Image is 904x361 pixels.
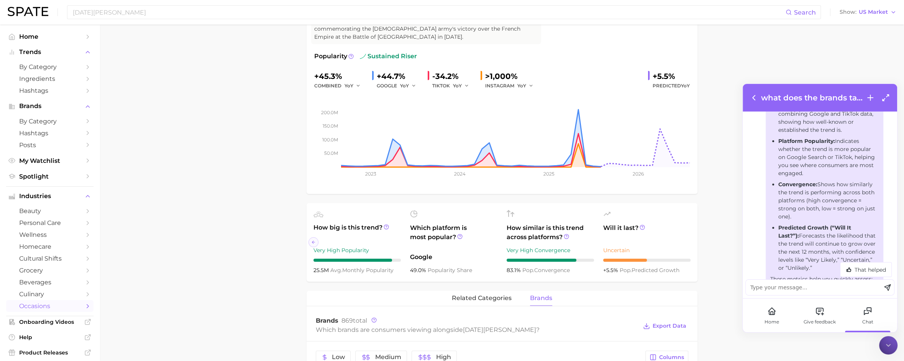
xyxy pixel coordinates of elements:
button: Scroll Left [308,237,318,247]
a: personal care [6,217,94,229]
div: 9 / 10 [313,259,401,262]
a: Ingredients [6,73,94,85]
tspan: 2023 [365,171,376,177]
a: wellness [6,229,94,241]
span: Brands [19,103,80,110]
button: Trends [6,46,94,58]
span: >1,000% [485,72,518,81]
abbr: average [330,267,342,274]
span: Trends [19,49,80,56]
a: homecare [6,241,94,253]
span: My Watchlist [19,157,80,164]
div: TIKTOK [432,81,474,90]
span: How big is this trend? [313,223,401,242]
a: cultural shifts [6,253,94,264]
div: combined [314,81,366,90]
a: Spotlight [6,171,94,182]
button: Brands [6,100,94,112]
span: grocery [19,267,80,274]
a: culinary [6,288,94,300]
div: Which brands are consumers viewing alongside ? [316,325,638,335]
span: related categories [452,295,512,302]
div: Very High Convergence [507,246,594,255]
span: Popularity [314,52,347,61]
span: wellness [19,231,80,238]
span: Google [410,253,497,262]
span: personal care [19,219,80,226]
div: +5.5% [653,70,690,82]
button: Industries [6,190,94,202]
span: Will it last? [603,223,691,242]
span: Help [19,334,80,341]
span: culinary [19,290,80,298]
span: predicted growth [620,267,679,274]
abbr: popularity index [522,267,534,274]
div: 8 / 10 [507,259,594,262]
span: beverages [19,279,80,286]
span: Low [332,354,345,360]
div: INSTAGRAM [485,81,539,90]
div: -34.2% [432,70,474,82]
a: beverages [6,276,94,288]
span: YoY [345,82,353,89]
span: brands [530,295,552,302]
span: Predicted [653,81,690,90]
tspan: 2024 [454,171,465,177]
abbr: popularity index [620,267,632,274]
span: Brands [316,317,338,324]
div: +45.3% [314,70,366,82]
span: Hashtags [19,87,80,94]
span: [DATE][PERSON_NAME] [463,326,536,333]
span: YoY [400,82,409,89]
button: YoY [453,81,469,90]
div: +44.7% [377,70,422,82]
a: Help [6,331,94,343]
span: Posts [19,141,80,149]
a: Hashtags [6,127,94,139]
span: High [436,354,451,360]
span: Product Releases [19,349,80,356]
img: SPATE [8,7,48,16]
a: by Category [6,61,94,73]
div: Uncertain [603,246,691,255]
span: 83.1% [507,267,522,274]
a: by Category [6,115,94,127]
button: YoY [517,81,534,90]
a: beauty [6,205,94,217]
span: homecare [19,243,80,250]
span: occasions [19,302,80,310]
div: GOOGLE [377,81,422,90]
span: Show [840,10,856,14]
a: grocery [6,264,94,276]
span: YoY [517,82,526,89]
span: Search [794,9,816,16]
div: 5 / 10 [603,259,691,262]
span: 49.0% [410,267,428,274]
span: by Category [19,63,80,71]
button: Export Data [641,321,688,331]
div: Very High Popularity [313,246,401,255]
span: cultural shifts [19,255,80,262]
span: Medium [375,354,401,360]
button: YoY [400,81,417,90]
span: by Category [19,118,80,125]
span: 869 [341,317,353,324]
tspan: 2026 [632,171,643,177]
span: Home [19,33,80,40]
span: convergence [522,267,570,274]
span: popularity share [428,267,472,274]
input: Search here for a brand, industry, or ingredient [72,6,786,19]
img: sustained riser [360,53,366,59]
span: YoY [681,83,690,89]
a: Onboarding Videos [6,316,94,328]
span: Spotlight [19,173,80,180]
span: monthly popularity [330,267,394,274]
span: Hashtags [19,130,80,137]
span: sustained riser [360,52,417,61]
a: My Watchlist [6,155,94,167]
a: Product Releases [6,347,94,358]
span: YoY [453,82,462,89]
span: Industries [19,193,80,200]
span: How similar is this trend across platforms? [507,223,594,242]
span: Which platform is most popular? [410,223,497,249]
